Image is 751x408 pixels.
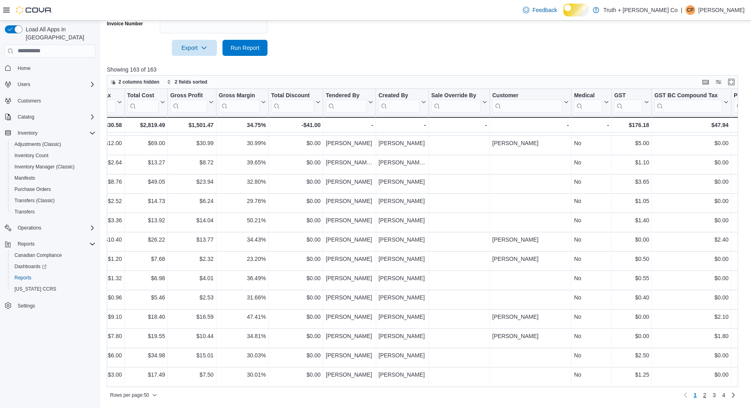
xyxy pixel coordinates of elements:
[127,138,165,148] div: $69.00
[219,138,266,148] div: 30.99%
[11,262,96,271] span: Dashboards
[379,215,426,225] div: [PERSON_NAME]
[22,25,96,41] span: Load All Apps in [GEOGRAPHIC_DATA]
[11,185,54,194] a: Purchase Orders
[574,92,602,112] div: Medical
[2,222,99,234] button: Operations
[219,92,266,112] button: Gross Margin
[14,141,61,148] span: Adjustments (Classic)
[11,162,78,172] a: Inventory Manager (Classic)
[326,177,373,187] div: [PERSON_NAME]
[379,254,426,264] div: [PERSON_NAME]
[326,138,373,148] div: [PERSON_NAME]
[14,286,56,292] span: [US_STATE] CCRS
[378,92,426,112] button: Created By
[520,2,560,18] a: Feedback
[271,312,320,322] div: $0.00
[574,138,609,148] div: No
[326,273,373,283] div: [PERSON_NAME]
[14,252,62,258] span: Canadian Compliance
[219,120,266,130] div: 34.75%
[14,239,38,249] button: Reports
[127,158,165,167] div: $13.27
[8,184,99,195] button: Purchase Orders
[14,96,96,106] span: Customers
[614,158,649,167] div: $1.10
[379,273,426,283] div: [PERSON_NAME]
[163,77,210,87] button: 2 fields sorted
[18,114,34,120] span: Catalog
[11,284,59,294] a: [US_STATE] CCRS
[681,5,682,15] p: |
[14,96,44,106] a: Customers
[654,92,729,112] button: GST BC Compound Tax
[219,158,266,167] div: 39.65%
[326,196,373,206] div: [PERSON_NAME]
[694,391,697,399] span: 1
[271,92,320,112] button: Total Discount
[219,331,266,341] div: 34.81%
[127,351,165,360] div: $34.98
[654,351,729,360] div: $0.00
[170,312,214,322] div: $16.59
[326,235,373,244] div: [PERSON_NAME]
[127,331,165,341] div: $19.55
[574,351,609,360] div: No
[574,92,602,99] div: Medical
[614,215,649,225] div: $1.40
[11,207,96,217] span: Transfers
[170,293,214,302] div: $2.53
[714,77,723,87] button: Display options
[127,92,159,99] div: Total Cost
[378,92,419,99] div: Created By
[18,241,35,247] span: Reports
[326,120,373,130] div: -
[107,66,745,74] p: Showing 163 of 163
[14,64,34,73] a: Home
[219,370,266,379] div: 30.01%
[379,196,426,206] div: [PERSON_NAME]
[574,196,609,206] div: No
[11,139,96,149] span: Adjustments (Classic)
[614,254,649,264] div: $0.50
[14,80,33,89] button: Users
[574,235,609,244] div: No
[127,92,159,112] div: Total Cost
[492,331,569,341] div: [PERSON_NAME]
[11,207,38,217] a: Transfers
[14,112,96,122] span: Catalog
[11,196,58,205] a: Transfers (Classic)
[271,370,320,379] div: $0.00
[11,139,64,149] a: Adjustments (Classic)
[533,6,557,14] span: Feedback
[8,272,99,283] button: Reports
[431,92,487,112] button: Sale Override By
[170,351,214,360] div: $15.01
[11,250,96,260] span: Canadian Compliance
[574,177,609,187] div: No
[14,301,38,311] a: Settings
[378,120,426,130] div: -
[654,92,722,112] div: GST BC Compound Tax
[654,138,729,148] div: $0.00
[492,235,569,244] div: [PERSON_NAME]
[614,177,649,187] div: $3.65
[8,195,99,206] button: Transfers (Classic)
[326,92,373,112] button: Tendered By
[379,312,426,322] div: [PERSON_NAME]
[654,158,729,167] div: $0.00
[271,351,320,360] div: $0.00
[614,196,649,206] div: $1.05
[574,92,609,112] button: Medical
[713,391,716,399] span: 3
[710,389,719,402] a: Page 3 of 4
[11,185,96,194] span: Purchase Orders
[271,196,320,206] div: $0.00
[127,120,165,130] div: $2,819.49
[690,389,700,402] button: Page 1 of 4
[127,235,165,244] div: $26.22
[14,175,35,181] span: Manifests
[614,273,649,283] div: $0.55
[326,351,373,360] div: [PERSON_NAME]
